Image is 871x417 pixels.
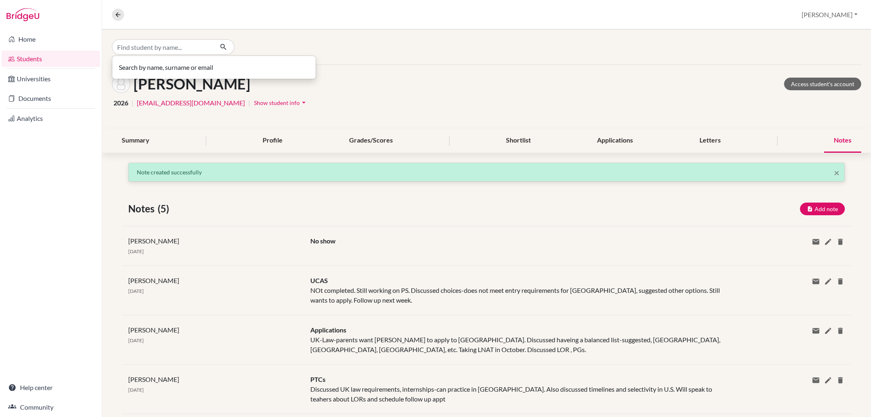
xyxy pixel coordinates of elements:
[2,399,100,415] a: Community
[824,129,861,153] div: Notes
[254,99,300,106] span: Show student info
[2,71,100,87] a: Universities
[128,237,179,245] span: [PERSON_NAME]
[800,203,845,215] button: Add note
[2,379,100,396] a: Help center
[2,110,100,127] a: Analytics
[128,277,179,284] span: [PERSON_NAME]
[112,75,130,93] img: Samarveer Tuli's avatar
[114,98,128,108] span: 2026
[128,337,144,343] span: [DATE]
[137,168,836,176] p: Note created successfully
[798,7,861,22] button: [PERSON_NAME]
[158,201,172,216] span: (5)
[2,51,100,67] a: Students
[690,129,731,153] div: Letters
[304,375,729,404] div: Discussed UK law requirements, internships-can practice in [GEOGRAPHIC_DATA]. Also discussed time...
[128,201,158,216] span: Notes
[339,129,403,153] div: Grades/Scores
[784,78,861,90] a: Access student's account
[300,98,308,107] i: arrow_drop_down
[834,168,840,178] button: Close
[310,375,325,383] span: PTCs
[7,8,39,21] img: Bridge-U
[137,98,245,108] a: [EMAIL_ADDRESS][DOMAIN_NAME]
[248,98,250,108] span: |
[310,326,346,334] span: Applications
[834,167,840,178] span: ×
[131,98,134,108] span: |
[134,75,250,93] h1: [PERSON_NAME]
[128,375,179,383] span: [PERSON_NAME]
[253,129,292,153] div: Profile
[2,90,100,107] a: Documents
[310,277,328,284] span: UCAS
[112,129,159,153] div: Summary
[587,129,643,153] div: Applications
[128,387,144,393] span: [DATE]
[119,62,309,72] p: Search by name, surname or email
[496,129,541,153] div: Shortlist
[112,39,213,55] input: Find student by name...
[254,96,308,109] button: Show student infoarrow_drop_down
[304,276,729,305] div: NOt completed. Still working on PS. Discussed choices-does not meet entry requirements for [GEOGR...
[128,288,144,294] span: [DATE]
[310,237,336,245] span: No show
[128,248,144,254] span: [DATE]
[304,325,729,355] div: UK-Law-parents want [PERSON_NAME] to apply to [GEOGRAPHIC_DATA]. Discussed haveing a balanced lis...
[2,31,100,47] a: Home
[128,326,179,334] span: [PERSON_NAME]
